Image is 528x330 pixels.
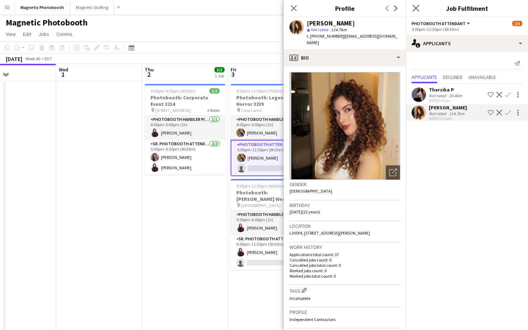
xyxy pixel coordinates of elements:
span: Comms [56,31,73,37]
span: L3V0Y4, [STREET_ADDRESS][PERSON_NAME] [290,230,370,236]
span: Applicants [412,75,437,80]
app-job-card: 4:00pm-11:30pm (7h30m)2/3Photobooth: Legends of Horror 3239 Casa Loma2 RolesPhotobooth Handler Pi... [231,84,311,176]
span: 3/3 [209,88,219,94]
span: Week 40 [24,56,42,61]
div: [DATE] [6,55,22,62]
div: [DATE] 12:21pm [429,116,467,121]
span: [DATE] (22 years) [290,209,320,214]
span: t. [PHONE_NUMBER] [307,33,344,39]
div: Open photos pop-in [386,165,400,180]
p: Cancelled jobs total count: 0 [290,263,400,268]
div: [DATE] 1:47pm [429,98,464,103]
h3: Location [290,223,400,229]
h3: Gender [290,181,400,188]
span: Jobs [38,31,49,37]
p: Incomplete [290,296,400,301]
div: 5:00pm-11:30pm (6h30m) [412,27,522,32]
a: Edit [20,29,34,39]
span: Photobooth Attendant [412,21,466,26]
app-card-role: Photobooth Handler Pick-Up/Drop-Off1/14:00pm-5:00pm (1h)[PERSON_NAME] [231,115,311,140]
app-card-role: Sr. Photobooth Attendant2/25:00pm-9:30pm (4h30m)[PERSON_NAME][PERSON_NAME] [145,140,225,175]
span: 4:00pm-11:30pm (7h30m) [236,88,284,94]
p: Worked jobs count: 0 [290,268,400,273]
span: View [6,31,16,37]
span: 2/3 [512,21,522,26]
span: 2 [144,70,154,79]
div: Applicants [406,35,528,52]
span: [GEOGRAPHIC_DATA] [241,203,281,208]
span: Not rated [311,27,328,32]
span: 1 [58,70,68,79]
img: Crew avatar or photo [290,72,400,180]
app-card-role: Sr. Photobooth Attendant3A1/26:00pm-11:30pm (5h30m)[PERSON_NAME] [231,235,311,270]
span: Thu [145,66,154,73]
span: 3 [230,70,236,79]
span: 2 Roles [207,108,219,113]
span: Wed [59,66,68,73]
div: 1 Job [215,73,224,79]
span: 3/3 [214,67,224,72]
h3: Photobooth: [PERSON_NAME] Wedding 2721 [231,189,311,202]
p: Independent Contractors [290,317,400,322]
span: Casa Loma [241,108,262,113]
div: 114.7km [448,111,466,116]
div: Not rated [429,111,448,116]
span: 4:00pm-9:30pm (5h30m) [150,88,196,94]
button: Magnetic Staffing [70,0,114,14]
p: Applications total count: 37 [290,252,400,257]
span: Edit [23,31,31,37]
div: Bio [284,49,406,66]
div: [PERSON_NAME] [429,104,467,111]
a: Jobs [36,29,52,39]
app-job-card: 5:00pm-11:30pm (6h30m)2/3Photobooth: [PERSON_NAME] Wedding 2721 [GEOGRAPHIC_DATA]2 RolesPhotoboot... [231,179,311,270]
h3: Work history [290,244,400,250]
p: Cancelled jobs count: 0 [290,257,400,263]
span: Fri [231,66,236,73]
a: Comms [54,29,75,39]
h3: Profile [290,309,400,315]
h3: Photobooth: Corporate Event 3214 [145,94,225,107]
span: [STREET_ADDRESS] [155,108,191,113]
app-job-card: 4:00pm-9:30pm (5h30m)3/3Photobooth: Corporate Event 3214 [STREET_ADDRESS]2 RolesPhotobooth Handle... [145,84,225,175]
app-card-role: Photobooth Attendant2A1/25:00pm-11:30pm (6h30m)[PERSON_NAME] [231,140,311,176]
h3: Birthday [290,202,400,208]
app-card-role: Photobooth Handler Pick-Up/Drop-Off1/15:00pm-6:00pm (1h)[PERSON_NAME] [231,211,311,235]
span: 5:00pm-11:30pm (6h30m) [236,183,284,189]
div: [PERSON_NAME] [307,20,355,27]
h3: Profile [284,4,406,13]
h3: Job Fulfilment [406,4,528,13]
h1: Magnetic Photobooth [6,17,88,28]
span: [DEMOGRAPHIC_DATA] [290,188,332,194]
app-card-role: Photobooth Handler Pick-Up/Drop-Off1/14:00pm-5:00pm (1h)[PERSON_NAME] [145,115,225,140]
h3: Tags [290,287,400,294]
h3: Photobooth: Legends of Horror 3239 [231,94,311,107]
button: Magnetic Photobooth [15,0,70,14]
div: EDT [45,56,52,61]
div: Tharsika P [429,86,464,93]
span: | [EMAIL_ADDRESS][DOMAIN_NAME] [307,33,398,45]
a: View [3,29,19,39]
span: Declined [443,75,463,80]
p: Worked jobs total count: 0 [290,273,400,279]
div: 20.4km [448,93,464,98]
span: Unavailable [468,75,496,80]
button: Photobooth Attendant [412,21,471,26]
div: Not rated [429,93,448,98]
span: 114.7km [330,27,348,32]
